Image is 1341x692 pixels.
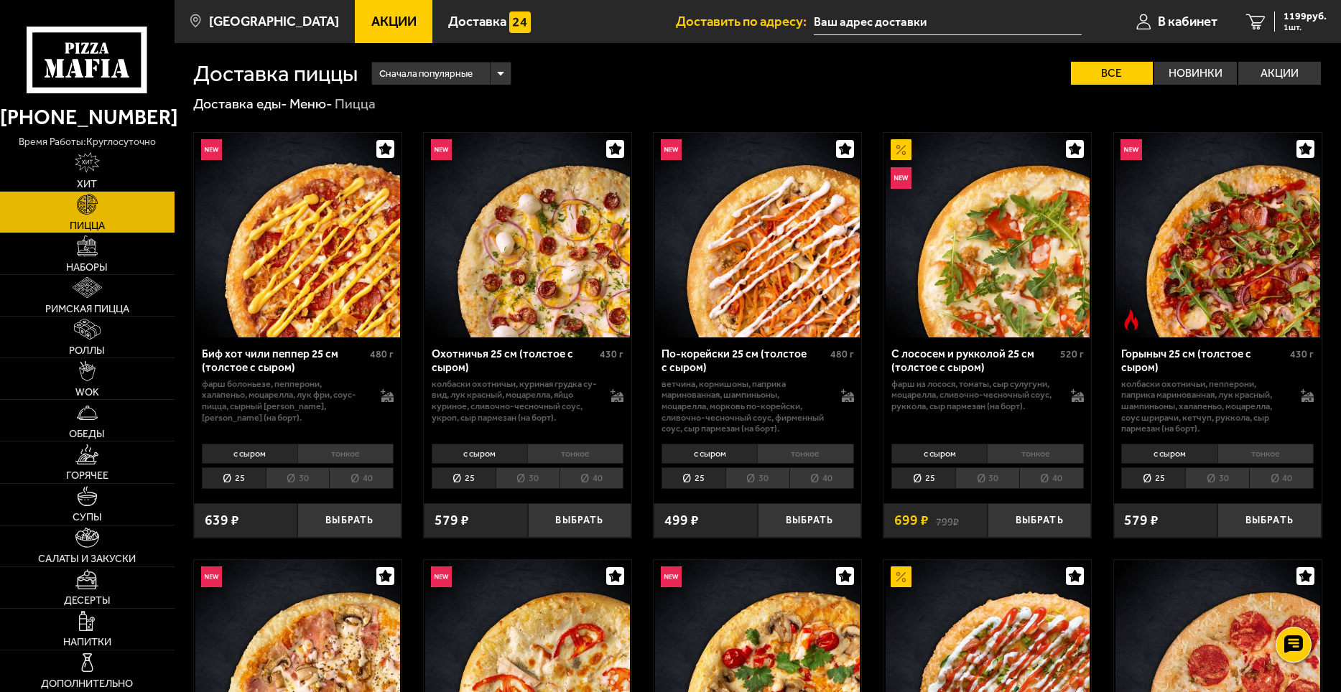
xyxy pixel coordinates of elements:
div: По-корейски 25 см (толстое с сыром) [662,347,827,374]
img: Новинка [431,139,452,160]
p: ветчина, корнишоны, паприка маринованная, шампиньоны, моцарелла, морковь по-корейски, сливочно-че... [662,378,827,434]
div: Охотничья 25 см (толстое с сыром) [432,347,597,374]
img: Акционный [891,566,911,587]
a: Меню- [289,95,333,112]
a: НовинкаОстрое блюдоГорыныч 25 см (толстое с сыром) [1114,133,1322,337]
span: Римская пицца [45,304,129,314]
li: 30 [725,467,789,490]
div: Биф хот чили пеппер 25 см (толстое с сыром) [202,347,367,374]
img: Охотничья 25 см (толстое с сыром) [425,133,630,337]
img: Новинка [661,139,682,160]
a: НовинкаОхотничья 25 см (толстое с сыром) [424,133,631,337]
li: 30 [496,467,560,490]
div: С лососем и рукколой 25 см (толстое с сыром) [891,347,1057,374]
li: 25 [662,467,725,490]
li: 30 [955,467,1019,490]
div: Горыныч 25 см (толстое с сыром) [1121,347,1286,374]
img: Акционный [891,139,911,160]
span: Доставка [448,15,506,29]
img: Острое блюдо [1120,309,1141,330]
li: тонкое [1217,444,1314,464]
p: колбаски охотничьи, куриная грудка су-вид, лук красный, моцарелла, яйцо куриное, сливочно-чесночн... [432,378,597,423]
span: 499 ₽ [664,513,699,527]
label: Все [1071,62,1154,85]
li: 25 [1121,467,1185,490]
span: Хит [77,179,97,189]
span: Сначала популярные [379,60,473,87]
span: 579 ₽ [1124,513,1159,527]
span: WOK [75,387,99,397]
img: Новинка [201,139,222,160]
li: с сыром [891,444,987,464]
button: Выбрать [1217,503,1322,538]
label: Акции [1238,62,1321,85]
li: 30 [266,467,330,490]
span: Роллы [69,345,105,355]
span: Дополнительно [41,678,133,688]
li: с сыром [662,444,757,464]
h1: Доставка пиццы [193,62,358,85]
img: Новинка [661,566,682,587]
li: 25 [202,467,266,490]
span: Супы [73,512,102,522]
span: [GEOGRAPHIC_DATA] [209,15,339,29]
span: 480 г [830,348,854,360]
button: Выбрать [988,503,1092,538]
span: 699 ₽ [894,513,929,527]
div: Пицца [335,95,376,113]
span: Салаты и закуски [38,553,136,564]
img: Новинка [431,566,452,587]
li: 40 [1249,467,1314,490]
img: Биф хот чили пеппер 25 см (толстое с сыром) [195,133,400,337]
s: 799 ₽ [936,513,959,527]
span: Акции [371,15,417,29]
span: Напитки [63,637,111,647]
img: 15daf4d41897b9f0e9f617042186c801.svg [509,11,530,32]
img: С лососем и рукколой 25 см (толстое с сыром) [886,133,1090,337]
input: Ваш адрес доставки [814,9,1082,35]
li: 40 [329,467,394,490]
img: Новинка [201,566,222,587]
label: Новинки [1154,62,1237,85]
img: По-корейски 25 см (толстое с сыром) [655,133,860,337]
span: 430 г [600,348,623,360]
li: 40 [560,467,624,490]
span: 1 шт. [1284,23,1327,32]
li: 25 [432,467,496,490]
li: 25 [891,467,955,490]
span: Обеды [69,429,105,439]
li: 30 [1185,467,1249,490]
span: 480 г [370,348,394,360]
li: 40 [1019,467,1084,490]
li: тонкое [527,444,623,464]
li: тонкое [757,444,853,464]
p: фарш болоньезе, пепперони, халапеньо, моцарелла, лук фри, соус-пицца, сырный [PERSON_NAME], [PERS... [202,378,367,423]
img: Новинка [891,167,911,188]
li: тонкое [987,444,1083,464]
span: Горячее [66,470,108,480]
span: 579 ₽ [435,513,469,527]
span: 520 г [1060,348,1084,360]
button: Выбрать [297,503,402,538]
li: с сыром [1121,444,1217,464]
img: Горыныч 25 см (толстое с сыром) [1115,133,1320,337]
li: 40 [789,467,854,490]
a: АкционныйНовинкаС лососем и рукколой 25 см (толстое с сыром) [883,133,1091,337]
span: В кабинет [1158,15,1217,29]
p: фарш из лосося, томаты, сыр сулугуни, моцарелла, сливочно-чесночный соус, руккола, сыр пармезан (... [891,378,1057,412]
span: Наборы [66,262,108,272]
span: Пицца [70,220,105,230]
a: НовинкаБиф хот чили пеппер 25 см (толстое с сыром) [194,133,402,337]
li: с сыром [432,444,527,464]
span: Доставить по адресу: [676,15,814,29]
a: Доставка еды- [193,95,287,112]
li: тонкое [297,444,394,464]
span: Десерты [64,595,111,605]
a: НовинкаПо-корейски 25 см (толстое с сыром) [654,133,861,337]
span: 1199 руб. [1284,11,1327,22]
li: с сыром [202,444,297,464]
button: Выбрать [528,503,632,538]
span: 639 ₽ [205,513,239,527]
span: 430 г [1290,348,1314,360]
p: колбаски Охотничьи, пепперони, паприка маринованная, лук красный, шампиньоны, халапеньо, моцарелл... [1121,378,1286,434]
